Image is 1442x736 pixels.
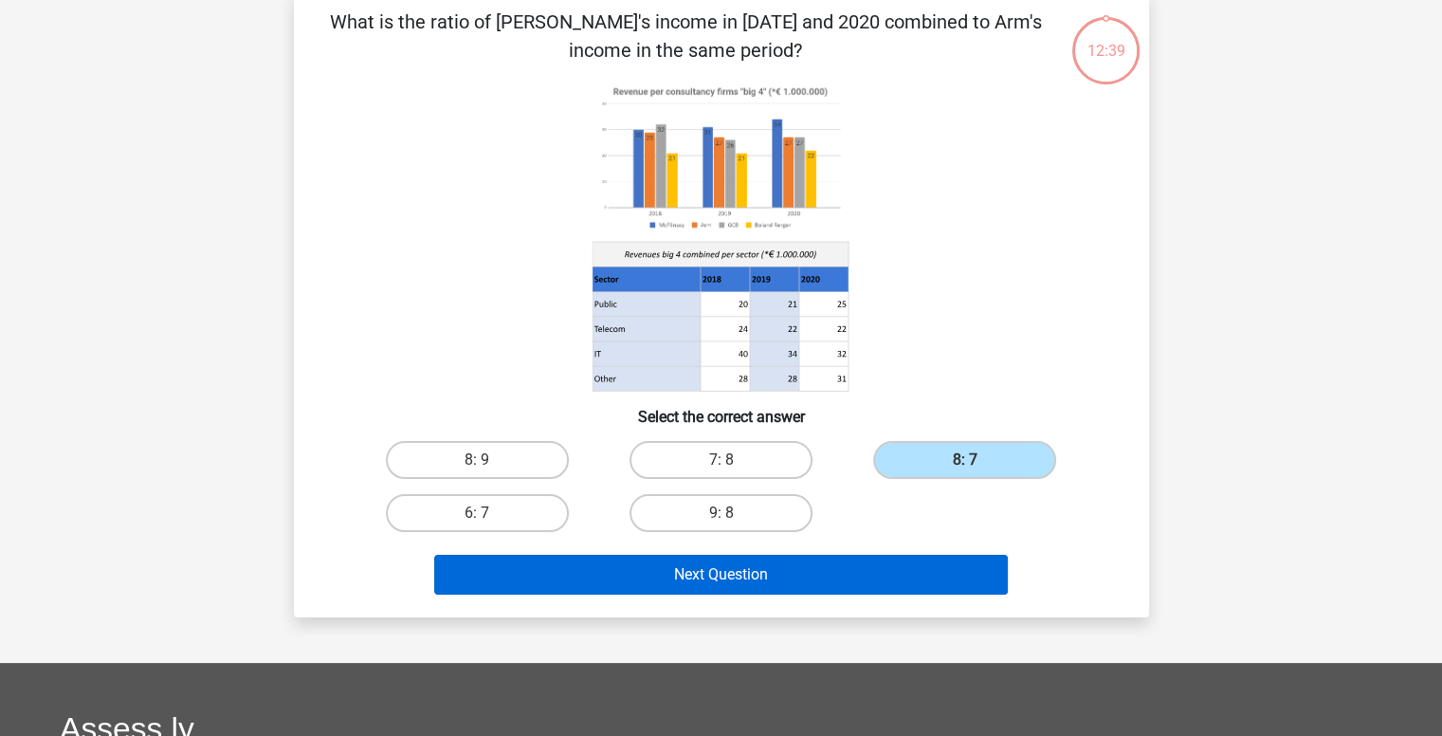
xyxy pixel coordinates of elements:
[1070,15,1141,63] div: 12:39
[434,555,1008,595] button: Next Question
[630,441,812,479] label: 7: 8
[324,8,1048,64] p: What is the ratio of [PERSON_NAME]'s income in [DATE] and 2020 combined to Arm's income in the sa...
[386,441,569,479] label: 8: 9
[386,494,569,532] label: 6: 7
[873,441,1056,479] label: 8: 7
[630,494,812,532] label: 9: 8
[324,393,1119,426] h6: Select the correct answer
